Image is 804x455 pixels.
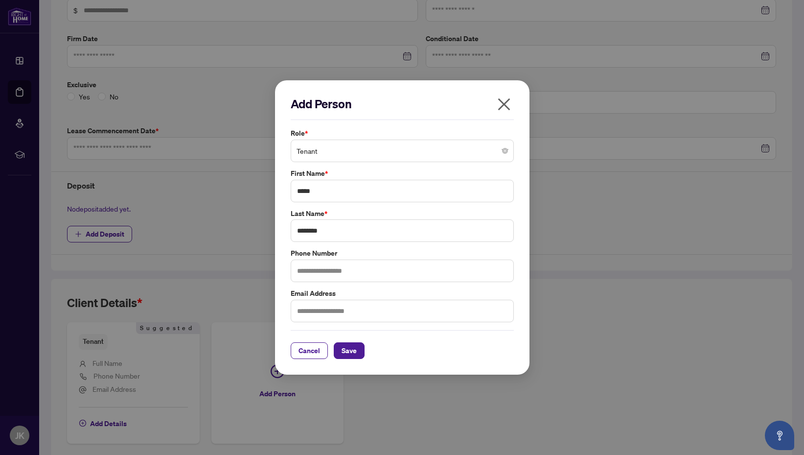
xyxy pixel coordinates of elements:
span: Tenant [297,142,508,160]
span: close-circle [502,148,508,154]
button: Open asap [765,421,794,450]
label: Phone Number [291,248,514,259]
span: Cancel [299,343,320,359]
button: Save [334,342,365,359]
label: Role [291,128,514,139]
span: close [496,96,512,112]
span: Save [342,343,357,359]
label: Email Address [291,288,514,299]
h2: Add Person [291,96,514,112]
label: First Name [291,168,514,179]
button: Cancel [291,342,328,359]
label: Last Name [291,208,514,219]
